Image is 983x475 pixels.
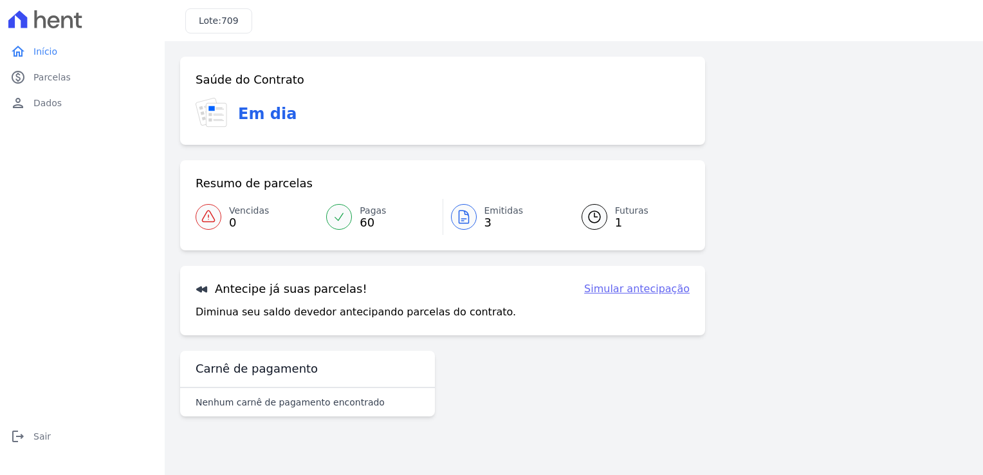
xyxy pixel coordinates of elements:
a: Emitidas 3 [443,199,566,235]
a: Vencidas 0 [196,199,318,235]
i: home [10,44,26,59]
a: Simular antecipação [584,281,690,297]
span: Vencidas [229,204,269,218]
span: Início [33,45,57,58]
span: Sair [33,430,51,443]
span: 709 [221,15,239,26]
span: 1 [615,218,648,228]
a: Pagas 60 [318,199,442,235]
p: Diminua seu saldo devedor antecipando parcelas do contrato. [196,304,516,320]
a: personDados [5,90,160,116]
i: logout [10,429,26,444]
span: 0 [229,218,269,228]
span: Pagas [360,204,386,218]
a: paidParcelas [5,64,160,90]
span: Futuras [615,204,648,218]
span: Dados [33,97,62,109]
span: Emitidas [484,204,524,218]
h3: Em dia [238,102,297,126]
a: homeInício [5,39,160,64]
p: Nenhum carnê de pagamento encontrado [196,396,385,409]
h3: Carnê de pagamento [196,361,318,377]
h3: Lote: [199,14,239,28]
span: 3 [484,218,524,228]
h3: Saúde do Contrato [196,72,304,88]
span: Parcelas [33,71,71,84]
a: Futuras 1 [566,199,690,235]
h3: Antecipe já suas parcelas! [196,281,367,297]
h3: Resumo de parcelas [196,176,313,191]
i: paid [10,70,26,85]
i: person [10,95,26,111]
span: 60 [360,218,386,228]
a: logoutSair [5,424,160,449]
